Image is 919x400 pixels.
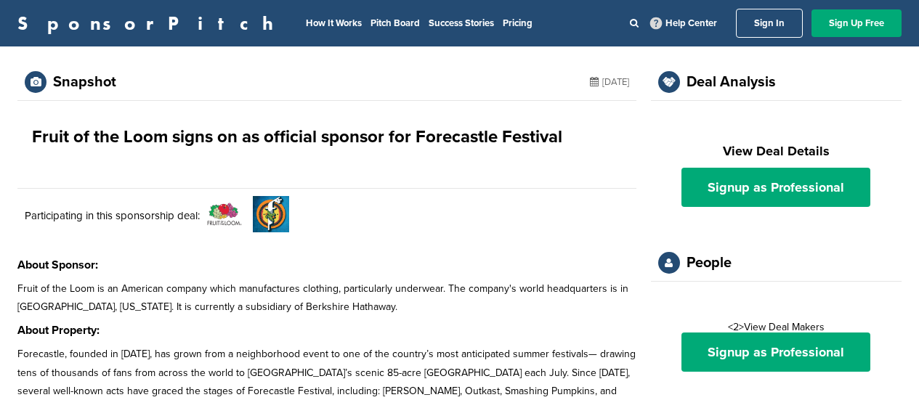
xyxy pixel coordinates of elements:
div: Snapshot [53,75,116,89]
h3: About Property: [17,322,636,339]
a: Success Stories [429,17,494,29]
a: Sign Up Free [811,9,902,37]
h3: About Sponsor: [17,256,636,274]
img: Open uri20141112 50798 o4pt9z [206,202,243,226]
p: Fruit of the Loom is an American company which manufactures clothing, particularly underwear. The... [17,279,636,316]
div: People [687,256,732,270]
a: How It Works [306,17,362,29]
div: [DATE] [590,71,629,93]
a: Signup as Professional [681,332,870,372]
h2: View Deal Details [665,142,887,161]
a: SponsorPitch [17,14,283,33]
a: Pricing [503,17,533,29]
h1: Fruit of the Loom signs on as official sponsor for Forecastle Festival [32,124,562,150]
a: Help Center [647,15,720,32]
a: Sign In [736,9,803,38]
a: Pitch Board [371,17,420,29]
div: Deal Analysis [687,75,776,89]
div: <2>View Deal Makers [665,322,887,372]
a: Signup as Professional [681,168,870,207]
img: Forec [253,196,289,232]
p: Participating in this sponsorship deal: [25,207,200,224]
